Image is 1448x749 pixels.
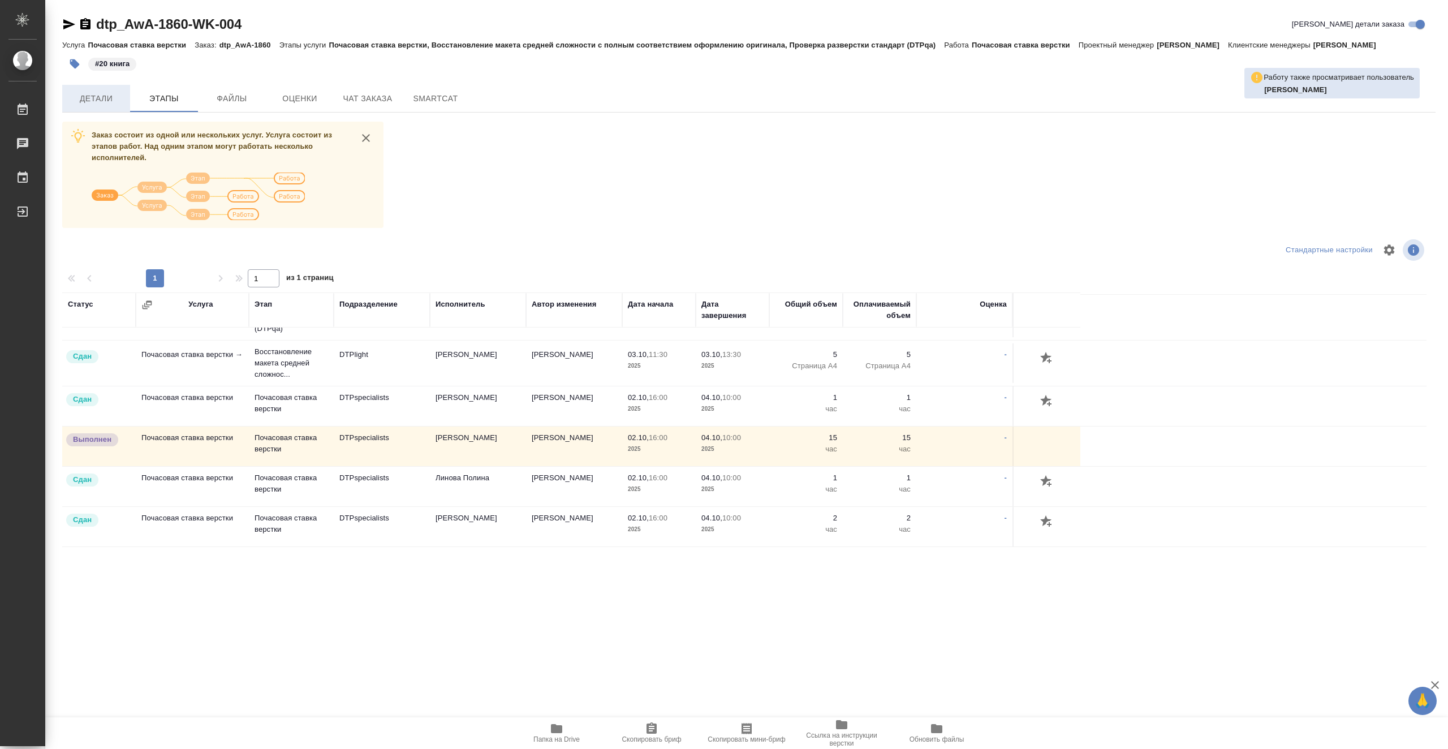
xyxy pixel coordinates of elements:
[848,299,911,321] div: Оплачиваемый объем
[785,299,837,310] div: Общий объем
[628,433,649,442] p: 02.10,
[526,427,622,466] td: [PERSON_NAME]
[628,393,649,402] p: 02.10,
[604,717,699,749] button: Скопировать бриф
[1313,41,1385,49] p: [PERSON_NAME]
[1037,349,1057,368] button: Добавить оценку
[92,131,332,162] span: Заказ состоит из одной или нескольких услуг. Услуга состоит из этапов работ. Над одним этапом мог...
[357,130,374,147] button: close
[339,299,398,310] div: Подразделение
[255,299,272,310] div: Этап
[775,392,837,403] p: 1
[1005,473,1007,482] a: -
[1005,350,1007,359] a: -
[848,524,911,535] p: час
[430,467,526,506] td: Линова Полина
[205,92,259,106] span: Файлы
[801,731,882,747] span: Ссылка на инструкции верстки
[775,432,837,444] p: 15
[188,299,213,310] div: Услуга
[848,432,911,444] p: 15
[1157,41,1228,49] p: [PERSON_NAME]
[79,18,92,31] button: Скопировать ссылку
[87,58,137,68] span: 20 книга
[628,473,649,482] p: 02.10,
[775,444,837,455] p: час
[701,403,764,415] p: 2025
[775,524,837,535] p: час
[334,507,430,546] td: DTPspecialists
[848,360,911,372] p: Страница А4
[628,484,690,495] p: 2025
[701,473,722,482] p: 04.10,
[73,474,92,485] p: Сдан
[649,393,667,402] p: 16:00
[526,507,622,546] td: [PERSON_NAME]
[775,349,837,360] p: 5
[628,524,690,535] p: 2025
[649,473,667,482] p: 16:00
[980,299,1007,310] div: Оценка
[708,735,785,743] span: Скопировать мини-бриф
[141,299,153,311] button: Сгруппировать
[533,735,580,743] span: Папка на Drive
[341,92,395,106] span: Чат заказа
[794,717,889,749] button: Ссылка на инструкции верстки
[649,350,667,359] p: 11:30
[701,524,764,535] p: 2025
[430,343,526,383] td: [PERSON_NAME]
[701,350,722,359] p: 03.10,
[255,513,328,535] p: Почасовая ставка верстки
[329,41,944,49] p: Почасовая ставка верстки, Восстановление макета средней сложности с полным соответствием оформлен...
[1413,689,1432,713] span: 🙏
[195,41,219,49] p: Заказ:
[722,514,741,522] p: 10:00
[95,58,130,70] p: #20 книга
[649,514,667,522] p: 16:00
[408,92,463,106] span: SmartCat
[722,433,741,442] p: 10:00
[628,350,649,359] p: 03.10,
[622,735,681,743] span: Скопировать бриф
[1264,72,1414,83] p: Работу также просматривает пользователь
[1292,19,1404,30] span: [PERSON_NAME] детали заказа
[62,51,87,76] button: Добавить тэг
[62,18,76,31] button: Скопировать ссылку для ЯМессенджера
[1037,513,1057,532] button: Добавить оценку
[701,484,764,495] p: 2025
[526,343,622,383] td: [PERSON_NAME]
[1264,84,1414,96] p: Авдеенко Кирилл
[1037,472,1057,492] button: Добавить оценку
[73,351,92,362] p: Сдан
[88,41,195,49] p: Почасовая ставка верстки
[722,393,741,402] p: 10:00
[219,41,279,49] p: dtp_AwA-1860
[775,472,837,484] p: 1
[334,467,430,506] td: DTPspecialists
[273,92,327,106] span: Оценки
[430,507,526,546] td: [PERSON_NAME]
[69,92,123,106] span: Детали
[701,514,722,522] p: 04.10,
[944,41,972,49] p: Работа
[334,386,430,426] td: DTPspecialists
[509,717,604,749] button: Папка на Drive
[73,434,111,445] p: Выполнен
[972,41,1079,49] p: Почасовая ставка верстки
[889,717,984,749] button: Обновить файлы
[1376,236,1403,264] span: Настроить таблицу
[722,350,741,359] p: 13:30
[430,427,526,466] td: [PERSON_NAME]
[848,472,911,484] p: 1
[136,427,249,466] td: Почасовая ставка верстки
[1005,514,1007,522] a: -
[1408,687,1437,715] button: 🙏
[628,444,690,455] p: 2025
[255,472,328,495] p: Почасовая ставка верстки
[628,403,690,415] p: 2025
[136,507,249,546] td: Почасовая ставка верстки
[699,717,794,749] button: Скопировать мини-бриф
[436,299,485,310] div: Исполнитель
[73,514,92,526] p: Сдан
[334,427,430,466] td: DTPspecialists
